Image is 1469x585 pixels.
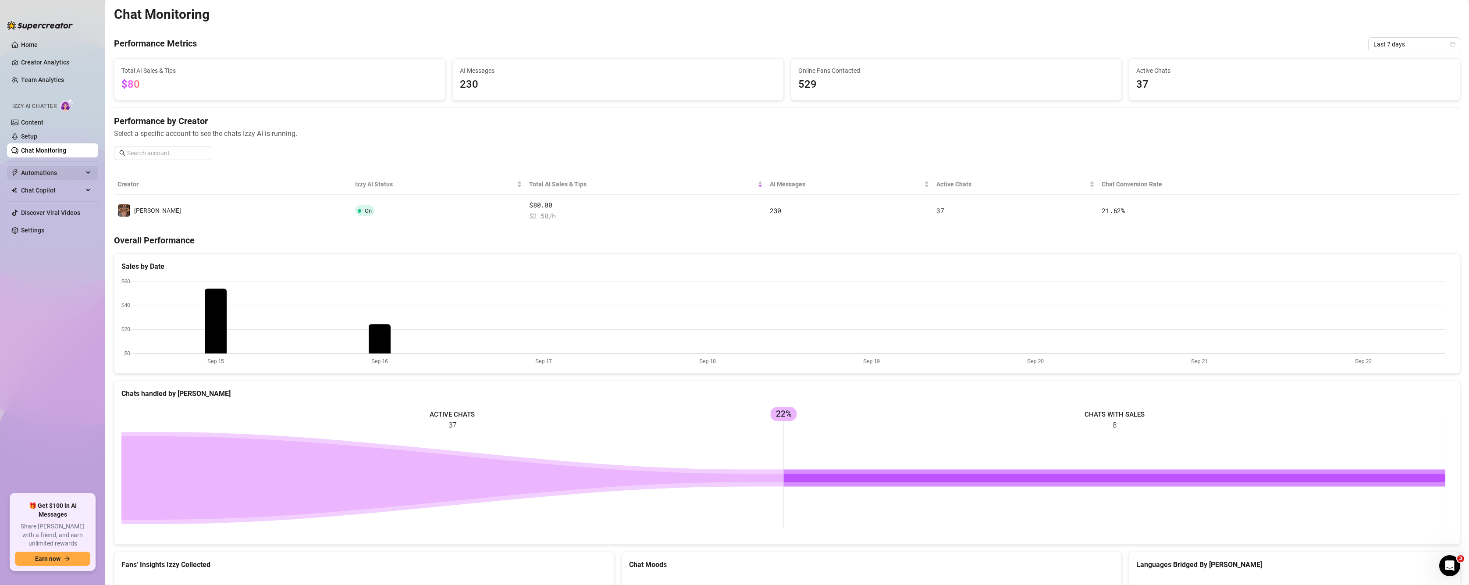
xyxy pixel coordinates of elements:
h4: Performance by Creator [114,115,1460,127]
img: Chat Copilot [11,187,17,193]
span: Share [PERSON_NAME] with a friend, and earn unlimited rewards [15,522,90,548]
span: Select a specific account to see the chats Izzy AI is running. [114,128,1460,139]
span: 🎁 Get $100 in AI Messages [15,502,90,519]
span: $ 2.50 /h [529,211,763,221]
a: Creator Analytics [21,55,91,69]
span: 529 [798,76,1115,93]
span: 3 [1457,555,1464,562]
div: Sales by Date [121,261,1453,272]
span: $80 [121,78,140,90]
span: [PERSON_NAME] [134,207,181,214]
h4: Overall Performance [114,234,1460,246]
span: On [365,207,372,214]
div: Chat Moods [629,559,1115,570]
span: 230 [460,76,776,93]
div: Chats handled by [PERSON_NAME] [121,388,1453,399]
span: 37 [936,206,944,215]
img: AI Chatter [60,99,74,111]
th: Total AI Sales & Tips [526,174,766,195]
span: Online Fans Contacted [798,66,1115,75]
img: logo-BBDzfeDw.svg [7,21,73,30]
span: 21.62 % [1102,206,1124,215]
a: Chat Monitoring [21,147,66,154]
span: thunderbolt [11,169,18,176]
span: arrow-right [64,556,70,562]
span: AI Messages [770,179,922,189]
span: calendar [1450,42,1455,47]
a: Content [21,119,43,126]
a: Team Analytics [21,76,64,83]
span: 37 [1136,76,1453,93]
span: Total AI Sales & Tips [529,179,756,189]
span: Chat Copilot [21,183,83,197]
th: Izzy AI Status [352,174,526,195]
th: Creator [114,174,352,195]
span: Earn now [35,555,60,562]
div: Fans' Insights Izzy Collected [121,559,607,570]
a: Setup [21,133,37,140]
div: Languages Bridged By [PERSON_NAME] [1136,559,1453,570]
span: 230 [770,206,781,215]
th: Active Chats [933,174,1098,195]
input: Search account... [127,148,206,158]
a: Home [21,41,38,48]
span: Izzy AI Status [355,179,515,189]
iframe: Intercom live chat [1439,555,1460,576]
span: Total AI Sales & Tips [121,66,438,75]
span: search [119,150,125,156]
h4: Performance Metrics [114,37,197,51]
th: Chat Conversion Rate [1098,174,1325,195]
span: Last 7 days [1373,38,1455,51]
a: Discover Viral Videos [21,209,80,216]
a: Settings [21,227,44,234]
span: Active Chats [1136,66,1453,75]
img: Kelly [118,204,130,217]
span: Automations [21,166,83,180]
th: AI Messages [766,174,933,195]
span: AI Messages [460,66,776,75]
h2: Chat Monitoring [114,6,210,23]
button: Earn nowarrow-right [15,552,90,566]
span: Izzy AI Chatter [12,102,57,111]
span: $80.00 [529,200,763,210]
span: Active Chats [936,179,1088,189]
